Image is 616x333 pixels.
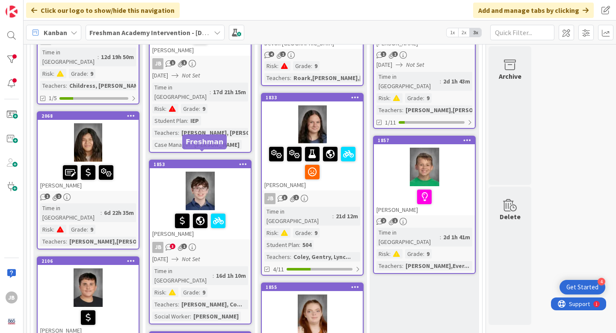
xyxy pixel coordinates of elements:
img: Visit kanbanzone.com [6,6,18,18]
div: 17d 21h 15m [211,87,248,97]
div: 9 [424,249,432,259]
span: 3x [470,28,481,37]
div: [PERSON_NAME] [191,312,241,321]
span: 1/11 [385,118,396,127]
div: Risk [376,93,389,103]
div: 1833[PERSON_NAME] [262,94,363,190]
div: Grade [405,93,423,103]
i: Not Set [182,255,200,263]
div: 4 [598,278,605,285]
span: 4/11 [273,265,284,274]
a: 1857[PERSON_NAME]Time in [GEOGRAPHIC_DATA]:2d 1h 41mRisk:Grade:9Teachers:[PERSON_NAME],Ever... [373,136,476,274]
div: Teachers [264,252,290,262]
span: 1 [181,244,187,249]
span: : [87,225,88,234]
div: Childress, [PERSON_NAME], S... [67,81,157,90]
div: Risk [152,104,165,113]
div: 1833 [266,95,363,101]
div: [PERSON_NAME] [374,186,475,215]
span: : [299,240,300,250]
div: 2d 1h 43m [441,77,472,86]
div: 1 [44,3,47,10]
div: Add and manage tabs by clicking [473,3,594,18]
div: 1855 [266,284,363,290]
div: Grade [69,69,87,78]
div: [PERSON_NAME], [PERSON_NAME], [PERSON_NAME]... [179,128,331,137]
span: 4 [269,51,274,57]
input: Quick Filter... [490,25,554,40]
span: : [402,105,403,115]
span: 3 [170,244,175,249]
div: 1855 [262,283,363,291]
div: 1833 [262,94,363,101]
span: : [178,128,179,137]
div: 2d 1h 41m [441,232,472,242]
div: 9 [312,61,320,71]
span: : [213,271,214,280]
span: 1 [381,51,386,57]
div: [PERSON_NAME] [262,143,363,190]
span: : [440,77,441,86]
span: : [277,228,278,238]
span: 1/5 [49,94,57,103]
div: Teachers [40,81,66,90]
span: : [423,93,424,103]
div: [PERSON_NAME],[PERSON_NAME],[PERSON_NAME],T... [403,105,557,115]
span: 1x [447,28,458,37]
div: JB [264,193,275,204]
div: 1857 [378,137,475,143]
i: Not Set [182,71,200,79]
div: Open Get Started checklist, remaining modules: 4 [560,280,605,294]
a: 2068[PERSON_NAME]Time in [GEOGRAPHIC_DATA]:6d 22h 35mRisk:Grade:9Teachers:[PERSON_NAME],[PERSON_N... [37,111,139,250]
span: : [187,116,188,125]
span: : [199,288,200,297]
div: 2068[PERSON_NAME] [38,112,139,191]
div: 504 [300,240,314,250]
span: : [165,104,166,113]
i: Not Set [406,61,424,68]
div: 1857[PERSON_NAME] [374,137,475,215]
div: 21d 12m [334,211,360,221]
span: : [53,69,54,78]
span: : [402,261,403,271]
h5: Freshman [186,138,223,146]
div: Grade [181,288,199,297]
div: Risk [264,228,277,238]
span: [DATE] [152,255,168,264]
span: : [101,208,102,217]
span: : [98,52,99,62]
span: : [311,228,312,238]
div: Teachers [152,128,178,137]
div: Teachers [376,261,402,271]
div: Time in [GEOGRAPHIC_DATA] [152,83,210,101]
span: : [53,225,54,234]
div: Grade [405,249,423,259]
div: 1853 [154,161,251,167]
span: : [190,312,191,321]
span: 1 [392,218,398,223]
div: [PERSON_NAME],Ever... [403,261,471,271]
span: : [66,81,67,90]
div: Roark,[PERSON_NAME],[PERSON_NAME]... [291,73,412,83]
div: Time in [GEOGRAPHIC_DATA] [264,207,332,226]
div: 9 [88,69,95,78]
div: Time in [GEOGRAPHIC_DATA] [152,266,213,285]
div: [PERSON_NAME] [150,210,251,239]
div: Grade [69,225,87,234]
div: JB [152,242,163,253]
div: Risk [40,225,53,234]
div: Risk [40,69,53,78]
div: Click our logo to show/hide this navigation [26,3,180,18]
div: 1853 [150,161,251,168]
span: 1 [56,193,62,199]
div: JB [150,242,251,253]
div: Risk [264,61,277,71]
span: : [66,237,67,246]
div: Time in [GEOGRAPHIC_DATA] [376,72,440,91]
a: 1853[PERSON_NAME]JB[DATE]Not SetTime in [GEOGRAPHIC_DATA]:16d 1h 10mRisk:Grade:9Teachers:[PERSON_... [149,160,252,324]
span: 3 [282,195,287,200]
span: : [389,93,391,103]
span: : [440,232,441,242]
div: Risk [376,249,389,259]
span: 1 [280,51,286,57]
